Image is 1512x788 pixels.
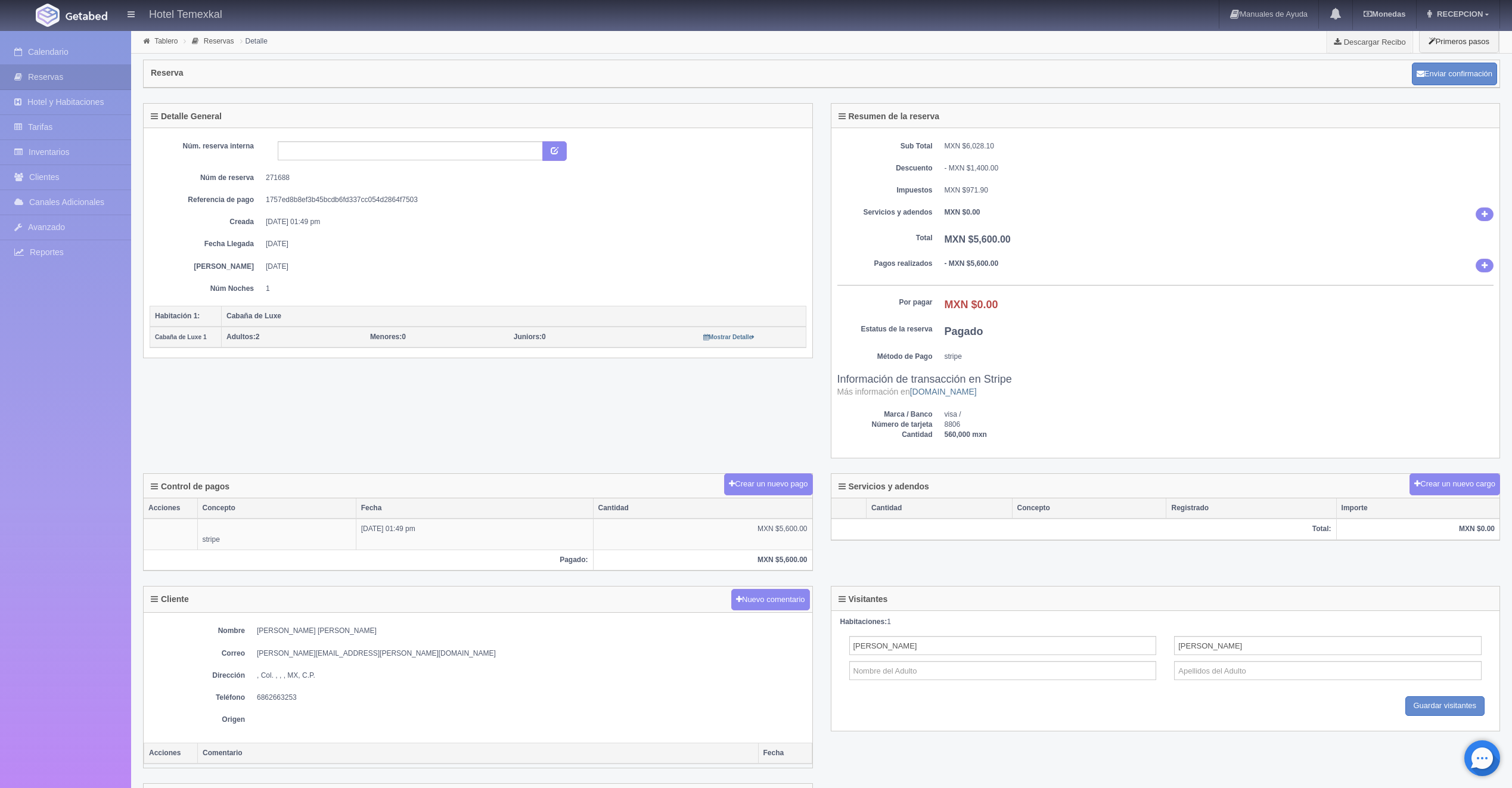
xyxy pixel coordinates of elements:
a: Descargar Recibo [1327,30,1412,54]
dt: Descuento [837,163,933,173]
h4: Reserva [151,69,184,77]
h4: Cliente [151,595,189,604]
dt: Referencia de pago [159,195,254,205]
button: Enviar confirmación [1412,63,1497,85]
th: Total: [831,519,1337,539]
dd: visa / [945,409,1494,420]
a: Tablero [154,37,178,45]
th: Fecha [758,743,812,764]
th: MXN $5,600.00 [593,550,812,570]
h3: Información de transacción en Stripe [837,374,1494,398]
input: Guardar visitantes [1405,696,1485,716]
dt: Por pagar [837,297,933,308]
th: Acciones [144,498,197,519]
input: Apellidos del Adulto [1174,636,1482,655]
strong: Adultos: [226,333,256,341]
button: Crear un nuevo pago [724,473,812,495]
th: Comentario [198,743,759,764]
dt: Número de tarjeta [837,420,933,430]
dt: Origen [150,715,245,725]
img: Getabed [36,4,60,27]
th: Pagado: [144,550,593,570]
dt: Cantidad [837,430,933,440]
b: 560,000 mxn [945,430,987,439]
th: Cantidad [867,498,1013,519]
dt: [PERSON_NAME] [159,262,254,272]
td: stripe [197,519,356,550]
dd: 271688 [266,173,797,183]
b: Monedas [1364,10,1405,18]
dt: Núm Noches [159,284,254,294]
li: Detalle [237,35,271,46]
dd: MXN $971.90 [945,185,1494,196]
h4: Visitantes [839,595,888,604]
div: 1 [840,617,1491,627]
strong: Juniors: [514,333,542,341]
b: Pagado [945,325,983,337]
small: Cabaña de Luxe 1 [155,334,207,340]
dd: stripe [945,352,1494,362]
dt: Teléfono [150,693,245,703]
b: MXN $5,600.00 [945,234,1011,244]
dt: Sub Total [837,141,933,151]
input: Apellidos del Adulto [1174,661,1482,680]
dt: Nombre [150,626,245,636]
dt: Servicios y adendos [837,207,933,218]
small: Más información en [837,387,977,396]
dd: [PERSON_NAME][EMAIL_ADDRESS][PERSON_NAME][DOMAIN_NAME] [257,649,806,659]
h4: Servicios y adendos [839,482,929,491]
span: 2 [226,333,259,341]
h4: Control de pagos [151,482,229,491]
dt: Núm. reserva interna [159,141,254,151]
th: Concepto [1012,498,1166,519]
b: - MXN $5,600.00 [945,259,999,268]
th: Fecha [356,498,593,519]
span: RECEPCION [1434,10,1483,18]
th: Cantidad [593,498,812,519]
dt: Método de Pago [837,352,933,362]
th: Cabaña de Luxe [222,306,806,327]
h4: Resumen de la reserva [839,112,940,121]
strong: Menores: [370,333,402,341]
button: Primeros pasos [1419,30,1499,53]
th: MXN $0.00 [1336,519,1499,539]
b: Habitación 1: [155,312,200,320]
th: Acciones [144,743,198,764]
dt: Total [837,233,933,243]
dd: MXN $6,028.10 [945,141,1494,151]
td: [DATE] 01:49 pm [356,519,593,550]
button: Crear un nuevo cargo [1409,473,1500,495]
th: Concepto [197,498,356,519]
small: Mostrar Detalle [703,334,755,340]
dt: Fecha Llegada [159,239,254,249]
dd: 1 [266,284,797,294]
dd: 6862663253 [257,693,806,703]
dt: Dirección [150,671,245,681]
span: 0 [514,333,546,341]
dd: [DATE] 01:49 pm [266,217,797,227]
dd: 8806 [945,420,1494,430]
dd: , Col. , , , MX, C.P. [257,671,806,681]
input: Nombre del Adulto [849,661,1157,680]
dt: Correo [150,649,245,659]
b: MXN $0.00 [945,208,980,216]
b: MXN $0.00 [945,299,998,311]
input: Nombre del Adulto [849,636,1157,655]
th: Registrado [1166,498,1336,519]
dt: Núm de reserva [159,173,254,183]
div: - MXN $1,400.00 [945,163,1494,173]
button: Nuevo comentario [731,589,810,611]
img: Getabed [66,11,107,20]
dd: [PERSON_NAME] [PERSON_NAME] [257,626,806,636]
dd: [DATE] [266,239,797,249]
dd: [DATE] [266,262,797,272]
strong: Habitaciones: [840,618,887,626]
th: Importe [1336,498,1499,519]
dt: Impuestos [837,185,933,196]
dt: Marca / Banco [837,409,933,420]
a: [DOMAIN_NAME] [910,387,977,396]
dd: 1757ed8b8ef3b45bcdb6fd337cc054d2864f7503 [266,195,797,205]
dt: Estatus de la reserva [837,324,933,334]
h4: Detalle General [151,112,222,121]
dt: Creada [159,217,254,227]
